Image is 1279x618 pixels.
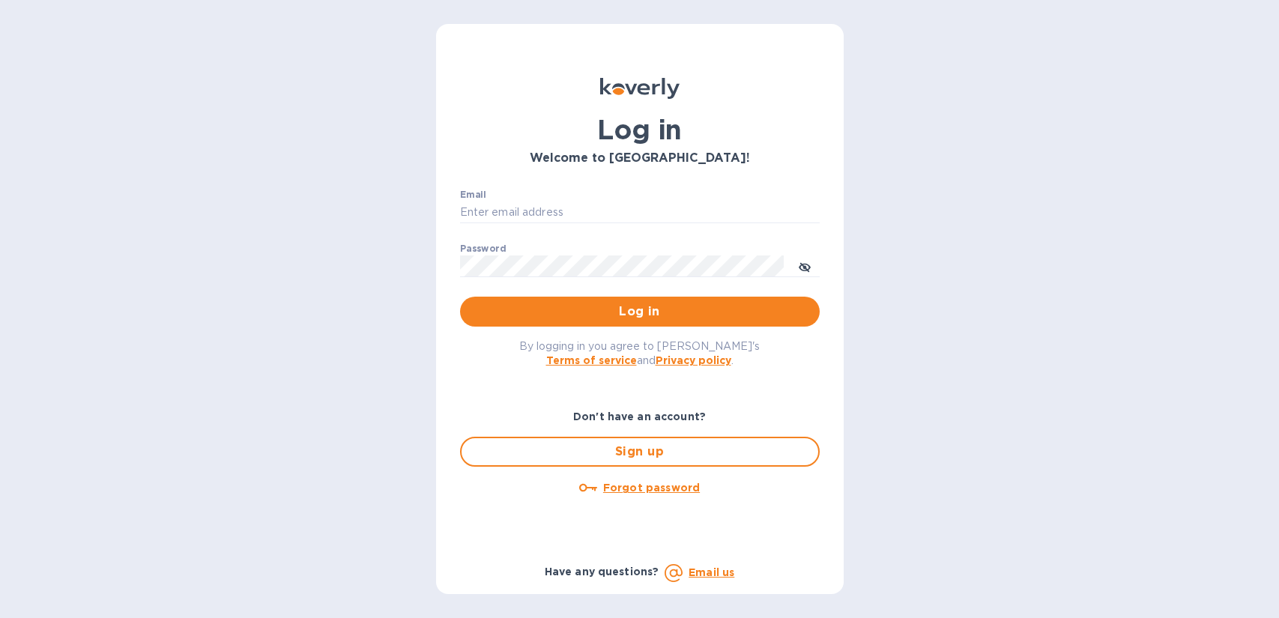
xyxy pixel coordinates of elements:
[472,303,808,321] span: Log in
[460,437,820,467] button: Sign up
[460,114,820,145] h1: Log in
[656,354,731,366] a: Privacy policy
[603,482,700,494] u: Forgot password
[460,244,506,253] label: Password
[460,190,486,199] label: Email
[573,411,706,422] b: Don't have an account?
[519,340,760,366] span: By logging in you agree to [PERSON_NAME]'s and .
[474,443,806,461] span: Sign up
[460,151,820,166] h3: Welcome to [GEOGRAPHIC_DATA]!
[689,566,734,578] a: Email us
[546,354,637,366] a: Terms of service
[600,78,680,99] img: Koverly
[460,297,820,327] button: Log in
[460,202,820,224] input: Enter email address
[790,251,820,281] button: toggle password visibility
[545,566,659,578] b: Have any questions?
